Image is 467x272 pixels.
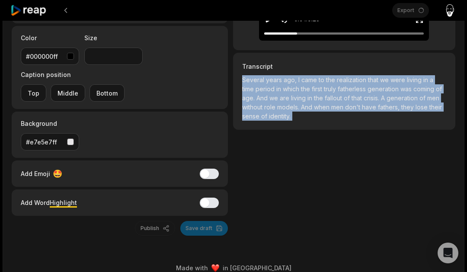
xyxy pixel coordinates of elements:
span: without [242,103,264,111]
button: Bottom [90,84,125,102]
div: Open Intercom Messenger [438,243,458,263]
span: I [298,76,301,83]
span: the [301,85,312,93]
span: don't [345,103,362,111]
span: coming [413,85,436,93]
span: lose [416,103,429,111]
span: years [266,76,284,83]
label: Background [21,119,79,128]
span: that [352,94,364,102]
span: Highlight [50,199,77,206]
img: heart emoji [211,264,219,272]
span: a [430,76,433,83]
span: And [301,103,314,111]
span: in [276,85,283,93]
span: living [291,94,307,102]
span: was [400,85,413,93]
span: men [331,103,345,111]
span: we [269,94,280,102]
span: the [326,76,337,83]
span: age. [242,94,256,102]
span: in [307,94,314,102]
span: when [314,103,331,111]
span: the [314,94,325,102]
span: time [242,85,256,93]
div: #e7e5e7ff [26,138,64,147]
span: of [419,94,427,102]
span: are [280,94,291,102]
button: Publish [135,221,175,236]
span: 🤩 [53,168,62,179]
span: models. [277,103,301,111]
span: their [429,103,442,111]
span: of [436,85,442,93]
span: ago, [284,76,298,83]
span: in [423,76,430,83]
span: living [407,76,423,83]
span: role [264,103,277,111]
span: fallout [325,94,344,102]
label: Size [84,33,143,42]
span: generation [387,94,419,102]
span: sense [242,112,261,120]
span: fatherless [338,85,368,93]
label: Caption position [21,70,125,79]
span: we [380,76,390,83]
button: #000000ff [21,48,79,65]
span: of [261,112,269,120]
span: they [401,103,416,111]
span: Several [242,76,266,83]
span: crisis. [364,94,381,102]
span: fathers, [378,103,401,111]
span: of [344,94,352,102]
span: were [390,76,407,83]
span: And [256,94,269,102]
span: to [319,76,326,83]
button: #e7e5e7ff [21,133,79,150]
span: men [427,94,439,102]
span: that [368,76,380,83]
span: came [301,76,319,83]
span: generation [368,85,400,93]
div: Add Word [21,197,77,208]
h3: Transcript [242,62,446,71]
span: identity. [269,112,291,120]
span: first [312,85,324,93]
span: realization [337,76,368,83]
span: which [283,85,301,93]
span: have [362,103,378,111]
span: A [381,94,387,102]
span: truly [324,85,338,93]
button: Top [21,84,46,102]
button: Middle [51,84,85,102]
label: Color [21,33,79,42]
span: period [256,85,276,93]
div: #000000ff [26,52,64,61]
span: Add Emoji [21,169,50,178]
